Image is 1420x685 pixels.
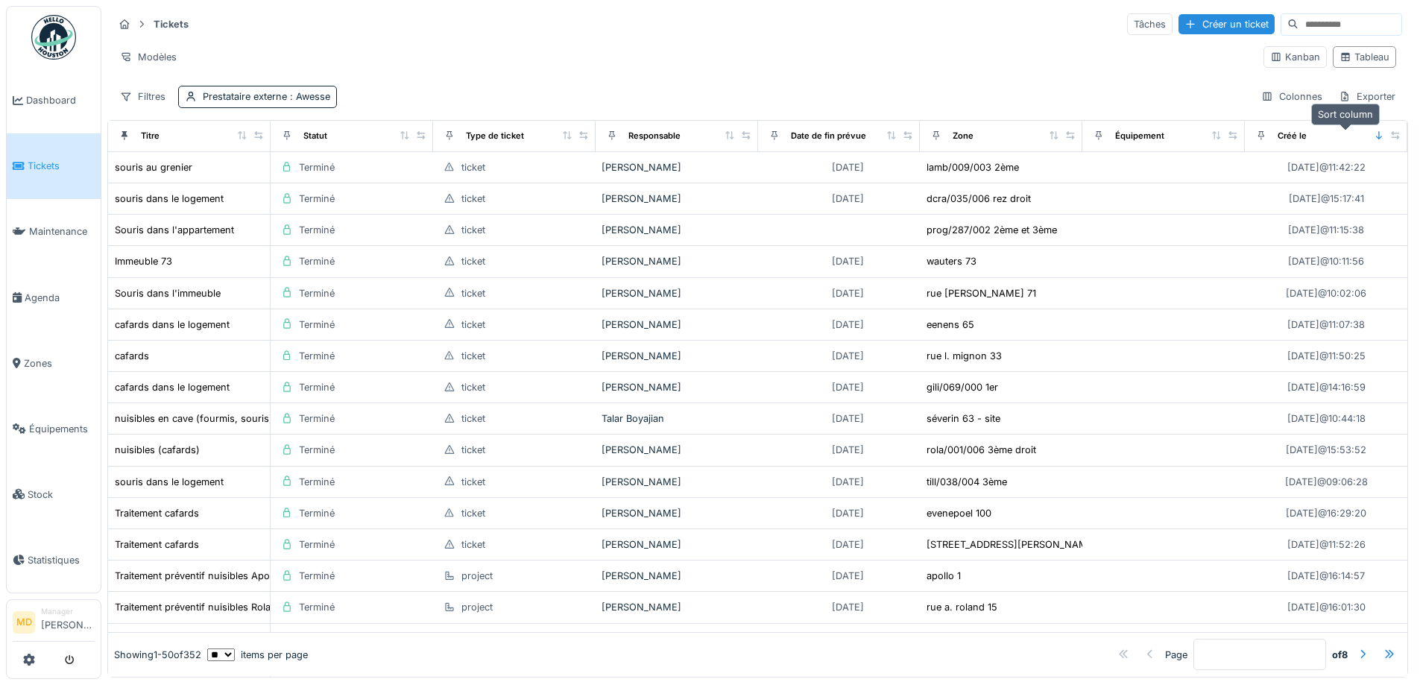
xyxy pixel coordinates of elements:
div: Filtres [113,86,172,107]
span: Agenda [25,291,95,305]
div: ticket [461,411,485,426]
div: Équipement [1115,130,1164,142]
strong: of 8 [1332,648,1348,662]
div: [DATE] @ 16:01:30 [1287,600,1366,614]
div: [DATE] [832,192,864,206]
div: Prestataire externe [203,89,330,104]
span: Stock [28,487,95,502]
div: Terminé [299,286,335,300]
div: [PERSON_NAME] [602,569,752,583]
div: [DATE] @ 09:06:28 [1285,475,1368,489]
div: ticket [461,286,485,300]
img: Badge_color-CXgf-gQk.svg [31,15,76,60]
div: ticket [461,160,485,174]
div: [DATE] @ 16:29:20 [1286,506,1366,520]
div: [PERSON_NAME] [602,160,752,174]
div: rue l. mignon 33 [927,349,1002,363]
div: [PERSON_NAME] [602,443,752,457]
div: items per page [207,648,308,662]
div: Date de fin prévue [791,130,866,142]
div: [DATE] @ 16:00:22 [1286,632,1366,646]
a: Tickets [7,133,101,199]
div: ticket [461,380,485,394]
a: Équipements [7,396,101,461]
div: [DATE] [832,443,864,457]
div: [PERSON_NAME] [602,537,752,552]
div: till/038/004 3ème [927,475,1007,489]
div: [PERSON_NAME] [602,223,752,237]
a: Zones [7,330,101,396]
div: [DATE] @ 15:17:41 [1289,192,1364,206]
div: ticket [461,223,485,237]
div: lamb/009/003 2ème [927,160,1019,174]
a: MD Manager[PERSON_NAME] [13,606,95,642]
div: prog/287/002 2ème et 3ème [927,223,1057,237]
div: rue [PERSON_NAME] 71 [927,286,1036,300]
div: [PERSON_NAME] [602,349,752,363]
div: séverin 63 - site [927,411,1000,426]
div: Traitement cafards [115,537,199,552]
div: [DATE] [832,569,864,583]
div: Terminé [299,254,335,268]
div: [PERSON_NAME] [602,380,752,394]
div: gili/069/000 1er [927,380,998,394]
div: [DATE] @ 10:11:56 [1288,254,1364,268]
div: Tâches [1127,13,1173,35]
div: Créer un ticket [1178,14,1275,34]
div: Traitement préventif nuisibles Roland 13 [115,632,295,646]
div: [PERSON_NAME] [602,192,752,206]
div: evenepoel 100 [927,506,991,520]
div: Kanban [1270,50,1320,64]
div: [DATE] [832,160,864,174]
div: project [461,569,493,583]
div: [DATE] @ 11:42:22 [1287,160,1366,174]
div: Zone [953,130,974,142]
div: rola/001/006 3ème droit [927,443,1036,457]
div: [DATE] [832,380,864,394]
div: [DATE] @ 10:02:06 [1286,286,1366,300]
div: [DATE] @ 11:50:25 [1287,349,1366,363]
a: Stock [7,461,101,527]
div: Traitement cafards [115,506,199,520]
div: Terminé [299,569,335,583]
div: Manager [41,606,95,617]
div: Souris dans l'appartement [115,223,234,237]
div: [DATE] [832,537,864,552]
div: [DATE] [832,349,864,363]
div: [DATE] [832,318,864,332]
div: Terminé [299,223,335,237]
div: [PERSON_NAME] [602,318,752,332]
li: [PERSON_NAME] [41,606,95,638]
div: souris dans le logement [115,192,224,206]
div: dcra/035/006 rez droit [927,192,1031,206]
div: Terminé [299,349,335,363]
div: [DATE] [832,600,864,614]
div: Modèles [113,46,183,68]
div: Tableau [1339,50,1389,64]
div: rue a. roland 15 [927,600,997,614]
a: Statistiques [7,527,101,593]
div: [DATE] @ 14:16:59 [1287,380,1366,394]
div: Terminé [299,443,335,457]
div: Terminé [299,160,335,174]
div: Immeuble 73 [115,254,172,268]
div: ticket [461,349,485,363]
div: Terminé [299,380,335,394]
div: Titre [141,130,160,142]
div: Page [1165,648,1187,662]
div: Terminé [299,192,335,206]
div: Talar Boyajian [602,411,752,426]
div: rue a. roland 13 [927,632,997,646]
div: [PERSON_NAME] [602,475,752,489]
div: Traitement préventif nuisibles Apollo 1 [115,569,287,583]
a: Agenda [7,265,101,330]
div: Terminé [299,537,335,552]
div: ticket [461,192,485,206]
div: [DATE] [832,411,864,426]
div: cafards dans le logement [115,318,230,332]
div: [DATE] @ 11:52:26 [1287,537,1366,552]
div: cafards dans le logement [115,380,230,394]
div: Souris dans l'immeuble [115,286,221,300]
div: Créé le [1278,130,1307,142]
div: ticket [461,506,485,520]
